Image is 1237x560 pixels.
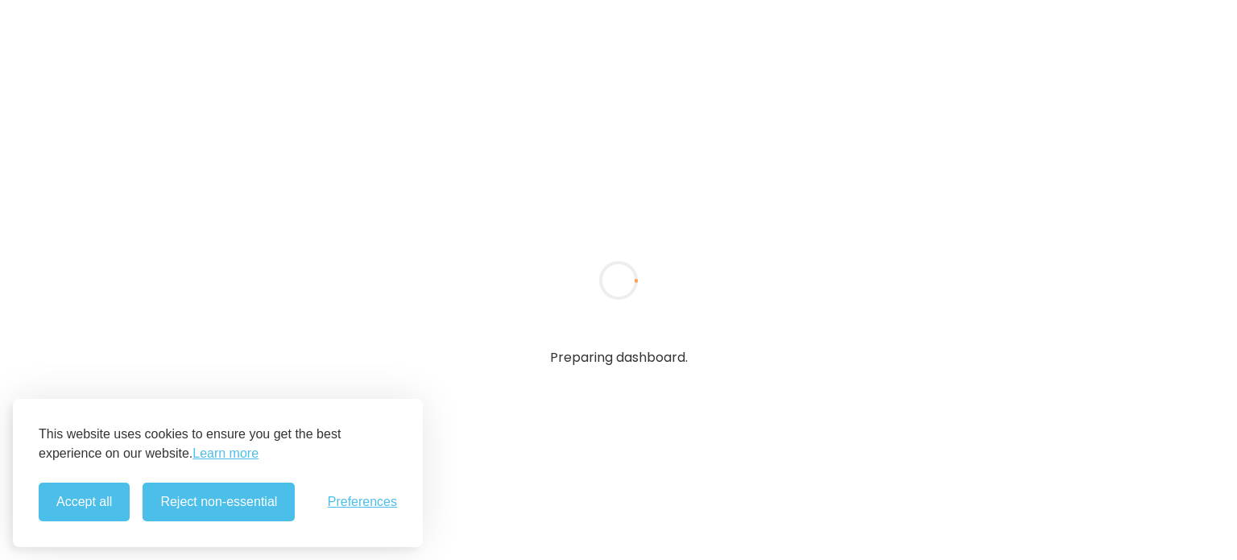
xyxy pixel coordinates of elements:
button: Accept all cookies [39,483,130,521]
div: Preparing dashboard. [537,335,701,380]
button: Reject non-essential [143,483,295,521]
span: Preferences [328,495,397,509]
p: This website uses cookies to ensure you get the best experience on our website. [39,425,397,463]
button: Toggle preferences [328,495,397,509]
a: Learn more [192,444,259,463]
